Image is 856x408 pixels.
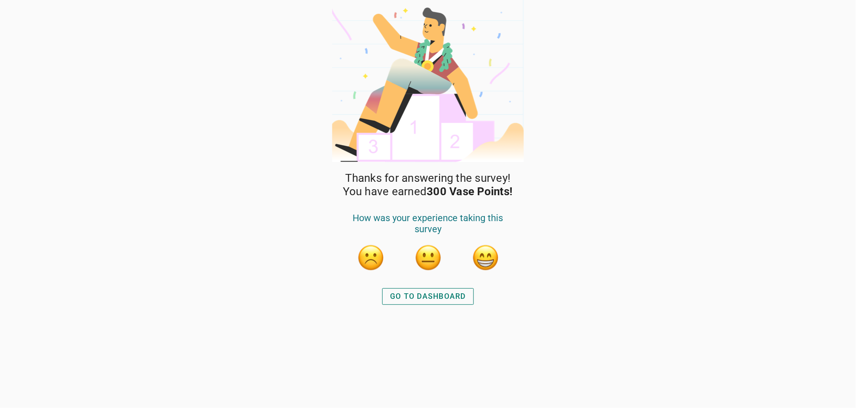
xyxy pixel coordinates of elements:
[390,291,466,302] div: GO TO DASHBOARD
[343,185,513,198] span: You have earned
[346,172,511,185] span: Thanks for answering the survey!
[382,288,474,305] button: GO TO DASHBOARD
[427,185,513,198] strong: 300 Vase Points!
[342,212,514,244] div: How was your experience taking this survey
